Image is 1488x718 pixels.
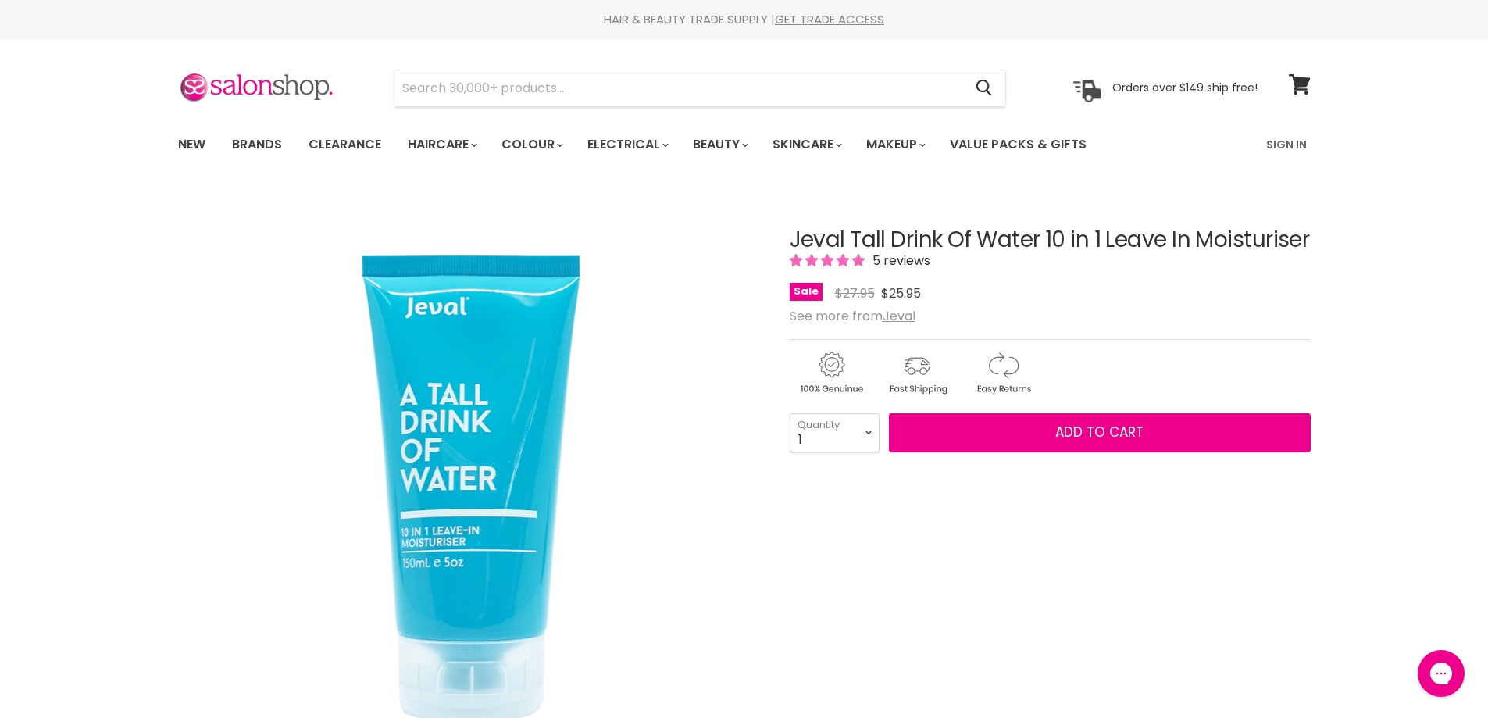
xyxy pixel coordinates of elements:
span: $27.95 [835,284,875,302]
a: Brands [220,128,294,161]
nav: Main [159,122,1330,167]
a: Skincare [761,128,851,161]
a: Makeup [855,128,935,161]
span: Sale [790,283,823,301]
a: Colour [490,128,573,161]
a: Value Packs & Gifts [938,128,1098,161]
h1: Jeval Tall Drink Of Water 10 in 1 Leave In Moisturiser [790,228,1311,252]
a: Electrical [576,128,678,161]
ul: Main menu [166,122,1178,167]
span: 5.00 stars [790,252,868,270]
p: Orders over $149 ship free! [1112,80,1258,95]
form: Product [394,70,1006,107]
span: $25.95 [881,284,921,302]
span: Add to cart [1055,423,1144,441]
a: Beauty [681,128,758,161]
a: Clearance [297,128,393,161]
a: GET TRADE ACCESS [775,11,884,27]
img: shipping.gif [876,349,958,397]
a: Jeval [883,307,915,325]
select: Quantity [790,413,880,452]
input: Search [394,70,964,106]
div: HAIR & BEAUTY TRADE SUPPLY | [159,12,1330,27]
img: genuine.gif [790,349,872,397]
a: Haircare [396,128,487,161]
button: Add to cart [889,413,1311,452]
a: New [166,128,217,161]
span: See more from [790,307,915,325]
a: Sign In [1257,128,1316,161]
img: returns.gif [962,349,1044,397]
iframe: Gorgias live chat messenger [1410,645,1472,702]
span: 5 reviews [868,252,930,270]
button: Search [964,70,1005,106]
